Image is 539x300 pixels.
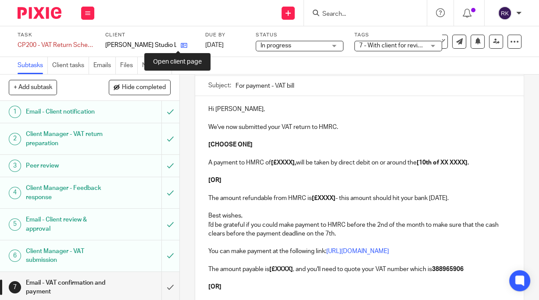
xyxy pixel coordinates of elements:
[9,133,21,145] div: 2
[9,281,21,293] div: 7
[354,32,442,39] label: Tags
[208,177,221,183] strong: [OR]
[93,57,116,74] a: Emails
[26,159,111,172] h1: Peer review
[269,266,293,272] strong: [£XXXX]
[142,57,172,74] a: Notes (0)
[18,57,48,74] a: Subtasks
[417,160,469,166] strong: [10th of XX XXXX].
[208,123,510,132] p: We've now submitted your VAT return to HMRC.
[359,43,425,49] span: 7 - With client for review
[432,266,464,272] strong: 388965906
[326,248,389,254] a: [URL][DOMAIN_NAME]
[205,32,245,39] label: Due by
[271,160,296,166] strong: [£XXXX],
[105,41,176,50] p: [PERSON_NAME] Studio Ltd
[26,245,111,267] h1: Client Manager - VAT submission
[26,105,111,118] h1: Email - Client notification
[208,81,231,90] label: Subject:
[52,57,89,74] a: Client tasks
[208,284,221,290] strong: [OR]
[208,247,510,256] p: You can make payment at the following link:
[109,80,171,95] button: Hide completed
[321,11,400,18] input: Search
[498,6,512,20] img: svg%3E
[205,42,224,48] span: [DATE]
[18,41,94,50] div: CP200 - VAT Return Schedule 1- Jan/Apr/Jul/Oct
[208,221,510,239] p: I'd be grateful if you could make payment to HMRC before the 2nd of the month to make sure that t...
[26,128,111,150] h1: Client Manager - VAT return preparation
[9,187,21,199] div: 4
[208,194,510,203] p: The amount refundable from HMRC is - this amount should hit your bank [DATE].
[312,195,336,201] strong: [£XXXX]
[208,142,253,148] strong: [CHOOSE ONE]
[208,211,510,220] p: Best wishes,
[18,7,61,19] img: Pixie
[208,105,510,114] p: Hi [PERSON_NAME],
[9,106,21,118] div: 1
[9,250,21,262] div: 6
[122,84,166,91] span: Hide completed
[9,218,21,231] div: 5
[261,43,291,49] span: In progress
[120,57,138,74] a: Files
[208,265,510,274] p: The amount payable is , and you'll need to quote your VAT number which is
[26,213,111,236] h1: Email - Client review & approval
[18,32,94,39] label: Task
[26,182,111,204] h1: Client Manager - Feedback response
[176,57,208,74] a: Audit logs
[105,32,194,39] label: Client
[208,158,510,167] p: A payment to HMRC of will be taken by direct debit on or around the
[26,276,111,299] h1: Email - VAT confirmation and payment
[9,80,57,95] button: + Add subtask
[256,32,343,39] label: Status
[9,160,21,172] div: 3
